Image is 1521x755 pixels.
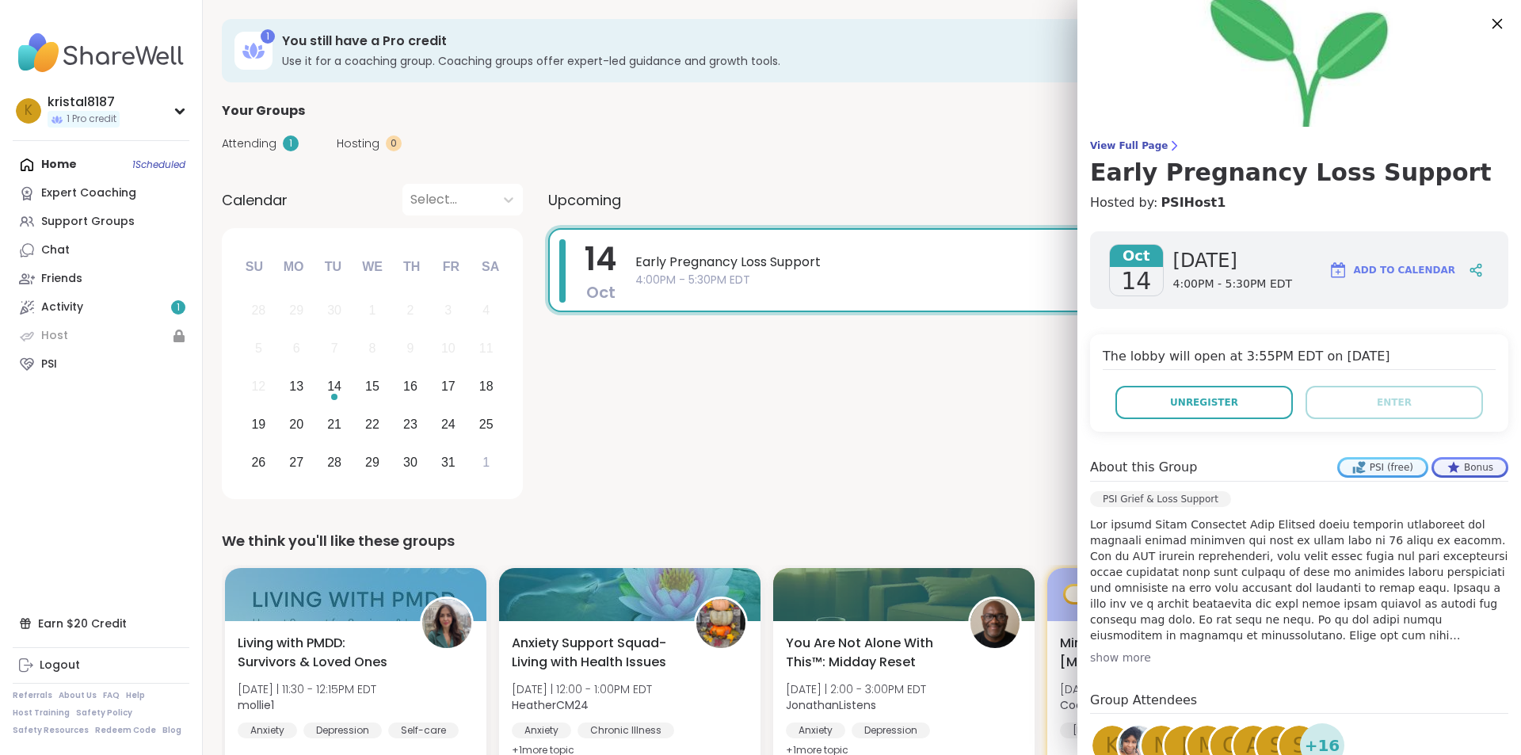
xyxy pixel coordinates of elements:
[696,599,745,648] img: HeatherCM24
[303,723,382,738] div: Depression
[1173,276,1293,292] span: 4:00PM - 5:30PM EDT
[1060,697,1142,713] b: CoachJennifer
[1354,263,1455,277] span: Add to Calendar
[242,370,276,404] div: Not available Sunday, October 12th, 2025
[13,179,189,208] a: Expert Coaching
[469,445,503,479] div: Choose Saturday, November 1st, 2025
[222,101,305,120] span: Your Groups
[441,414,456,435] div: 24
[59,690,97,701] a: About Us
[251,376,265,397] div: 12
[1090,139,1508,152] span: View Full Page
[13,707,70,719] a: Host Training
[578,723,674,738] div: Chronic Illness
[394,445,428,479] div: Choose Thursday, October 30th, 2025
[586,281,616,303] span: Oct
[327,299,341,321] div: 30
[1090,139,1508,187] a: View Full PageEarly Pregnancy Loss Support
[786,723,845,738] div: Anxiety
[356,332,390,366] div: Not available Wednesday, October 8th, 2025
[482,452,490,473] div: 1
[386,135,402,151] div: 0
[548,189,621,211] span: Upcoming
[786,681,926,697] span: [DATE] | 2:00 - 3:00PM EDT
[251,299,265,321] div: 28
[41,271,82,287] div: Friends
[441,376,456,397] div: 17
[585,237,616,281] span: 14
[280,445,314,479] div: Choose Monday, October 27th, 2025
[1060,723,1165,738] div: [MEDICAL_DATA]
[13,236,189,265] a: Chat
[431,294,465,328] div: Not available Friday, October 3rd, 2025
[280,294,314,328] div: Not available Monday, September 29th, 2025
[479,337,494,359] div: 11
[469,294,503,328] div: Not available Saturday, October 4th, 2025
[40,658,80,673] div: Logout
[67,112,116,126] span: 1 Pro credit
[1121,267,1151,296] span: 14
[327,414,341,435] div: 21
[403,376,417,397] div: 16
[13,609,189,638] div: Earn $20 Credit
[431,370,465,404] div: Choose Friday, October 17th, 2025
[13,725,89,736] a: Safety Resources
[970,599,1020,648] img: JonathanListens
[1434,459,1506,475] div: Bonus
[1173,248,1293,273] span: [DATE]
[441,337,456,359] div: 10
[365,376,379,397] div: 15
[318,445,352,479] div: Choose Tuesday, October 28th, 2025
[76,707,132,719] a: Safety Policy
[365,452,379,473] div: 29
[433,250,468,284] div: Fr
[13,25,189,81] img: ShareWell Nav Logo
[41,185,136,201] div: Expert Coaching
[469,407,503,441] div: Choose Saturday, October 25th, 2025
[280,370,314,404] div: Choose Monday, October 13th, 2025
[394,370,428,404] div: Choose Thursday, October 16th, 2025
[1115,386,1293,419] button: Unregister
[431,407,465,441] div: Choose Friday, October 24th, 2025
[280,332,314,366] div: Not available Monday, October 6th, 2025
[394,294,428,328] div: Not available Thursday, October 2nd, 2025
[469,332,503,366] div: Not available Saturday, October 11th, 2025
[356,407,390,441] div: Choose Wednesday, October 22nd, 2025
[327,376,341,397] div: 14
[406,337,414,359] div: 9
[318,407,352,441] div: Choose Tuesday, October 21st, 2025
[1060,634,1225,672] span: Mindfulness for [MEDICAL_DATA]
[469,370,503,404] div: Choose Saturday, October 18th, 2025
[41,242,70,258] div: Chat
[1170,395,1238,410] span: Unregister
[356,294,390,328] div: Not available Wednesday, October 1st, 2025
[1321,251,1462,289] button: Add to Calendar
[25,101,32,121] span: k
[365,414,379,435] div: 22
[512,634,677,672] span: Anxiety Support Squad- Living with Health Issues
[41,299,83,315] div: Activity
[403,414,417,435] div: 23
[276,250,311,284] div: Mo
[293,337,300,359] div: 6
[13,350,189,379] a: PSI
[1110,245,1163,267] span: Oct
[406,299,414,321] div: 2
[356,445,390,479] div: Choose Wednesday, October 29th, 2025
[242,445,276,479] div: Choose Sunday, October 26th, 2025
[283,135,299,151] div: 1
[1103,347,1496,370] h4: The lobby will open at 3:55PM EDT on [DATE]
[162,725,181,736] a: Blog
[635,272,1472,288] span: 4:00PM - 5:30PM EDT
[318,370,352,404] div: Choose Tuesday, October 14th, 2025
[242,407,276,441] div: Choose Sunday, October 19th, 2025
[13,293,189,322] a: Activity1
[327,452,341,473] div: 28
[318,332,352,366] div: Not available Tuesday, October 7th, 2025
[422,599,471,648] img: mollie1
[369,299,376,321] div: 1
[289,452,303,473] div: 27
[512,697,589,713] b: HeatherCM24
[289,376,303,397] div: 13
[355,250,390,284] div: We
